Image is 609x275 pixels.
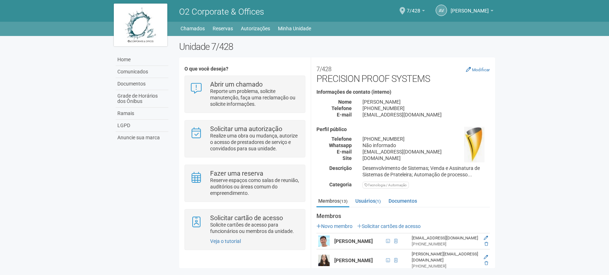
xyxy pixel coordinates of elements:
[464,127,484,162] img: business.png
[484,255,488,260] a: Editar membro
[334,238,373,244] strong: [PERSON_NAME]
[316,89,490,95] h4: Informações de contato (interno)
[210,214,283,222] strong: Solicitar cartão de acesso
[354,196,382,206] a: Usuários(1)
[357,136,495,142] div: [PHONE_NUMBER]
[116,108,168,120] a: Ramais
[412,241,478,247] div: [PHONE_NUMBER]
[210,133,300,152] p: Realize uma obra ou mudança, autorize o acesso de prestadores de serviço e convidados para sua un...
[484,261,488,266] a: Excluir membro
[184,66,305,72] h4: O que você deseja?
[484,235,488,240] a: Editar membro
[179,7,264,17] span: O2 Corporate & Offices
[210,222,300,234] p: Solicite cartões de acesso para funcionários ou membros da unidade.
[357,165,495,178] div: Desenvolvimento de Sistemas; Venda e Assinatura de Sistemas de Prateleira; Automação de processo...
[357,111,495,118] div: [EMAIL_ADDRESS][DOMAIN_NAME]
[466,67,490,72] a: Modificar
[316,223,352,229] a: Novo membro
[334,258,373,263] strong: [PERSON_NAME]
[331,105,352,111] strong: Telefone
[472,67,490,72] small: Modificar
[278,24,311,33] a: Minha Unidade
[338,99,352,105] strong: Nome
[116,78,168,90] a: Documentos
[387,196,419,206] a: Documentos
[210,177,300,196] p: Reserve espaços como salas de reunião, auditórios ou áreas comum do empreendimento.
[318,255,330,266] img: user.png
[337,149,352,155] strong: E-mail
[412,263,478,269] div: [PHONE_NUMBER]
[114,4,167,46] img: logo.jpg
[357,105,495,111] div: [PHONE_NUMBER]
[316,66,331,73] small: 7/428
[331,136,352,142] strong: Telefone
[190,126,300,152] a: Solicitar uma autorização Realize uma obra ou mudança, autorize o acesso de prestadores de serviç...
[210,81,263,88] strong: Abrir um chamado
[241,24,270,33] a: Autorizações
[375,199,381,204] small: (1)
[451,1,489,14] span: Alexandre Victoriano Gomes
[210,238,241,244] a: Veja o tutorial
[357,149,495,155] div: [EMAIL_ADDRESS][DOMAIN_NAME]
[357,155,495,161] div: [DOMAIN_NAME]
[316,63,490,84] h2: PRECISION PROOF SYSTEMS
[190,215,300,234] a: Solicitar cartão de acesso Solicite cartões de acesso para funcionários ou membros da unidade.
[451,9,493,15] a: [PERSON_NAME]
[116,66,168,78] a: Comunicados
[210,88,300,107] p: Reporte um problema, solicite manutenção, faça uma reclamação ou solicite informações.
[484,242,488,247] a: Excluir membro
[210,125,282,133] strong: Solicitar uma autorização
[412,235,478,241] div: [EMAIL_ADDRESS][DOMAIN_NAME]
[318,235,330,247] img: user.png
[357,99,495,105] div: [PERSON_NAME]
[357,142,495,149] div: Não informado
[407,1,420,14] span: 7/428
[407,9,425,15] a: 7/428
[316,127,490,132] h4: Perfil público
[436,5,447,16] a: AV
[329,165,352,171] strong: Descrição
[116,90,168,108] a: Grade de Horários dos Ônibus
[181,24,205,33] a: Chamados
[179,41,496,52] h2: Unidade 7/428
[340,199,347,204] small: (13)
[116,120,168,132] a: LGPD
[316,196,349,207] a: Membros(13)
[190,170,300,196] a: Fazer uma reserva Reserve espaços como salas de reunião, auditórios ou áreas comum do empreendime...
[362,182,409,188] div: Tecnologia / Automação
[210,170,263,177] strong: Fazer uma reserva
[337,112,352,118] strong: E-mail
[190,81,300,107] a: Abrir um chamado Reporte um problema, solicite manutenção, faça uma reclamação ou solicite inform...
[412,251,478,263] div: [PERSON_NAME][EMAIL_ADDRESS][DOMAIN_NAME]
[357,223,421,229] a: Solicitar cartões de acesso
[316,213,490,219] strong: Membros
[116,132,168,144] a: Anuncie sua marca
[342,155,352,161] strong: Site
[116,54,168,66] a: Home
[329,142,352,148] strong: Whatsapp
[329,182,352,187] strong: Categoria
[213,24,233,33] a: Reservas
